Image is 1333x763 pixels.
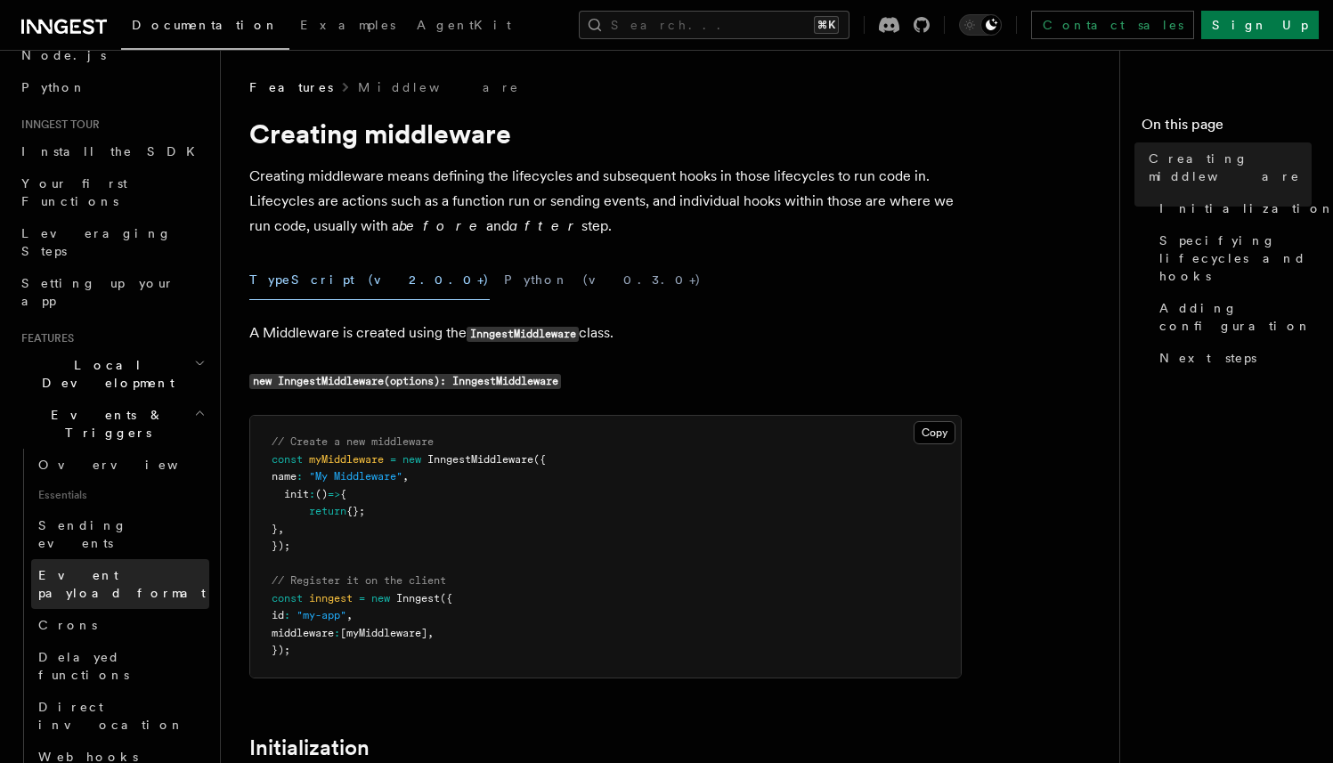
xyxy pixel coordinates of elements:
span: new [402,453,421,466]
span: Your first Functions [21,176,127,208]
a: Install the SDK [14,135,209,167]
a: Sending events [31,509,209,559]
span: id [272,609,284,621]
span: inngest [309,592,353,605]
a: Middleware [358,78,520,96]
a: Creating middleware [1142,142,1312,192]
a: Sign Up [1201,11,1319,39]
a: Node.js [14,39,209,71]
em: after [509,217,581,234]
button: Search...⌘K [579,11,849,39]
span: init [284,488,309,500]
span: name [272,470,297,483]
kbd: ⌘K [814,16,839,34]
button: Toggle dark mode [959,14,1002,36]
a: Initialization [249,735,370,760]
span: Leveraging Steps [21,226,172,258]
a: Crons [31,609,209,641]
a: Delayed functions [31,641,209,691]
span: Local Development [14,356,194,392]
a: Documentation [121,5,289,50]
span: Essentials [31,481,209,509]
a: Event payload format [31,559,209,609]
h4: On this page [1142,114,1312,142]
span: middleware [272,627,334,639]
span: ({ [440,592,452,605]
span: = [359,592,365,605]
a: Examples [289,5,406,48]
span: AgentKit [417,18,511,32]
code: new InngestMiddleware(options): InngestMiddleware [249,374,561,389]
span: Examples [300,18,395,32]
a: AgentKit [406,5,522,48]
span: : [334,627,340,639]
a: Next steps [1152,342,1312,374]
em: before [399,217,486,234]
a: Initialization [1152,192,1312,224]
span: , [402,470,409,483]
span: Inngest [396,592,440,605]
span: "My Middleware" [309,470,402,483]
a: Setting up your app [14,267,209,317]
span: () [315,488,328,500]
span: Delayed functions [38,650,129,682]
span: const [272,453,303,466]
span: ({ [533,453,546,466]
span: InngestMiddleware [427,453,533,466]
span: Sending events [38,518,127,550]
a: Direct invocation [31,691,209,741]
span: Setting up your app [21,276,175,308]
span: "my-app" [297,609,346,621]
span: myMiddleware [309,453,384,466]
span: [myMiddleware] [340,627,427,639]
span: = [390,453,396,466]
span: // Create a new middleware [272,435,434,448]
span: Install the SDK [21,144,206,158]
span: const [272,592,303,605]
span: Overview [38,458,222,472]
button: Copy [914,421,955,444]
span: return [309,505,346,517]
span: Creating middleware [1149,150,1312,185]
span: Python [21,80,86,94]
span: Specifying lifecycles and hooks [1159,231,1312,285]
span: Event payload format [38,568,206,600]
span: } [272,523,278,535]
span: : [284,609,290,621]
p: A Middleware is created using the class. [249,321,962,346]
span: Node.js [21,48,106,62]
a: Overview [31,449,209,481]
span: Direct invocation [38,700,184,732]
span: Documentation [132,18,279,32]
span: // Register it on the client [272,574,446,587]
a: Your first Functions [14,167,209,217]
button: Local Development [14,349,209,399]
span: Next steps [1159,349,1256,367]
a: Adding configuration [1152,292,1312,342]
h1: Creating middleware [249,118,962,150]
span: { [340,488,346,500]
span: Events & Triggers [14,406,194,442]
a: Leveraging Steps [14,217,209,267]
a: Contact sales [1031,11,1194,39]
code: InngestMiddleware [467,327,579,342]
span: Features [249,78,333,96]
span: , [427,627,434,639]
span: {}; [346,505,365,517]
span: , [278,523,284,535]
a: Python [14,71,209,103]
span: Inngest tour [14,118,100,132]
button: Events & Triggers [14,399,209,449]
span: , [346,609,353,621]
span: Features [14,331,74,345]
span: => [328,488,340,500]
a: Specifying lifecycles and hooks [1152,224,1312,292]
span: }); [272,644,290,656]
span: Crons [38,618,97,632]
span: new [371,592,390,605]
span: : [309,488,315,500]
button: Python (v0.3.0+) [504,260,702,300]
button: TypeScript (v2.0.0+) [249,260,490,300]
span: : [297,470,303,483]
span: Adding configuration [1159,299,1312,335]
